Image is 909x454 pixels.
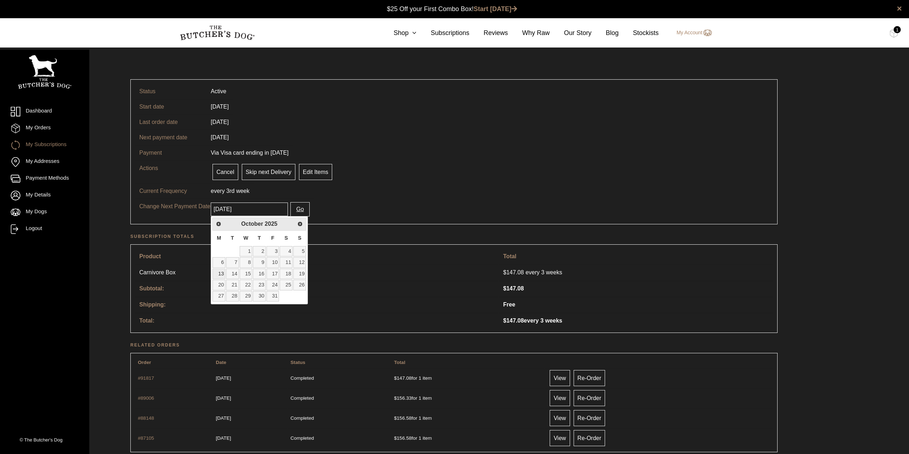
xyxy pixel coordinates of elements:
[503,269,506,275] span: $
[280,269,293,279] a: 18
[213,291,225,301] a: 27
[138,435,154,441] a: View order number 87105
[394,395,397,401] span: $
[231,235,234,241] span: Tuesday
[138,360,151,365] span: Order
[258,235,261,241] span: Thursday
[241,221,263,227] span: October
[130,341,778,349] h2: Related orders
[394,375,411,381] span: 147.08
[11,208,79,217] a: My Dogs
[394,360,405,365] span: Total
[894,26,901,33] div: 1
[295,219,305,229] a: Next
[240,291,253,301] a: 29
[135,313,498,328] th: Total:
[550,390,570,406] a: View
[253,291,266,301] a: 30
[135,249,498,264] th: Product
[266,291,279,301] a: 31
[135,84,206,99] td: Status
[135,114,206,130] td: Last order date
[130,233,778,240] h2: Subscription totals
[394,395,411,401] span: 156.33
[293,280,306,290] a: 26
[290,202,309,216] button: Go
[216,375,231,381] time: 1757029191
[11,140,79,150] a: My Subscriptions
[550,28,591,38] a: Our Story
[240,257,253,268] a: 8
[288,408,390,428] td: Completed
[11,224,79,234] a: Logout
[11,157,79,167] a: My Addresses
[499,313,773,328] td: every 3 weeks
[253,257,266,268] a: 9
[391,408,544,428] td: for 1 item
[11,191,79,200] a: My Details
[591,28,619,38] a: Blog
[297,221,303,227] span: Next
[236,188,249,194] span: week
[244,235,249,241] span: Wednesday
[139,202,211,211] p: Change Next Payment Date
[217,235,221,241] span: Monday
[18,55,71,89] img: TBD_Portrait_Logo_White.png
[206,114,233,130] td: [DATE]
[216,415,231,421] time: 1750634725
[216,435,231,441] time: 1748820299
[499,265,773,280] td: every 3 weeks
[266,246,279,256] a: 3
[280,257,293,268] a: 11
[503,318,524,324] span: 147.08
[897,4,902,13] a: close
[474,5,517,13] a: Start [DATE]
[379,28,416,38] a: Shop
[299,164,332,180] a: Edit Items
[469,28,508,38] a: Reviews
[253,280,266,290] a: 23
[135,281,498,296] th: Subtotal:
[135,160,206,183] td: Actions
[253,269,266,279] a: 16
[266,280,279,290] a: 24
[135,145,206,160] td: Payment
[288,428,390,448] td: Completed
[293,257,306,268] a: 12
[889,29,898,38] img: TBD_Cart-Full.png
[216,221,221,227] span: Previous
[253,246,266,256] a: 2
[206,84,231,99] td: Active
[503,285,506,291] span: $
[574,370,605,386] a: Re-Order
[619,28,659,38] a: Stockists
[216,360,226,365] span: Date
[11,124,79,133] a: My Orders
[391,428,544,448] td: for 1 item
[391,388,544,408] td: for 1 item
[213,257,225,268] a: 6
[288,388,390,408] td: Completed
[11,174,79,184] a: Payment Methods
[135,130,206,145] td: Next payment date
[503,318,506,324] span: $
[574,430,605,446] a: Re-Order
[226,291,239,301] a: 28
[211,150,289,156] span: Via Visa card ending in [DATE]
[266,269,279,279] a: 17
[284,235,288,241] span: Saturday
[298,235,301,241] span: Sunday
[135,99,206,114] td: Start date
[499,297,773,312] td: Free
[394,435,411,441] span: 156.58
[288,368,390,388] td: Completed
[216,395,231,401] time: 1752017927
[213,164,238,180] a: Cancel
[242,164,295,180] a: Skip next Delivery
[394,415,397,421] span: $
[138,375,154,381] a: View order number 91817
[394,375,397,381] span: $
[508,28,550,38] a: Why Raw
[240,246,253,256] a: 1
[265,221,278,227] span: 2025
